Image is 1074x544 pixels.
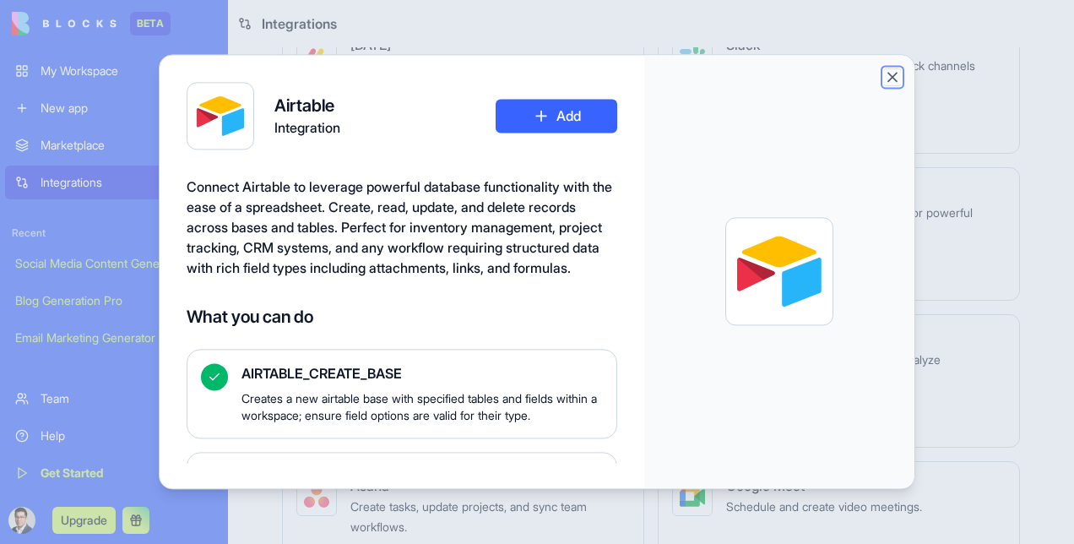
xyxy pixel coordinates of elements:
[241,363,603,384] span: AIRTABLE_CREATE_BASE
[187,305,617,329] h4: What you can do
[187,178,612,276] span: Connect Airtable to leverage powerful database functionality with the ease of a spreadsheet. Crea...
[496,99,617,133] button: Add
[274,117,340,138] span: Integration
[241,390,603,424] span: Creates a new airtable base with specified tables and fields within a workspace; ensure field opt...
[274,94,340,117] h4: Airtable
